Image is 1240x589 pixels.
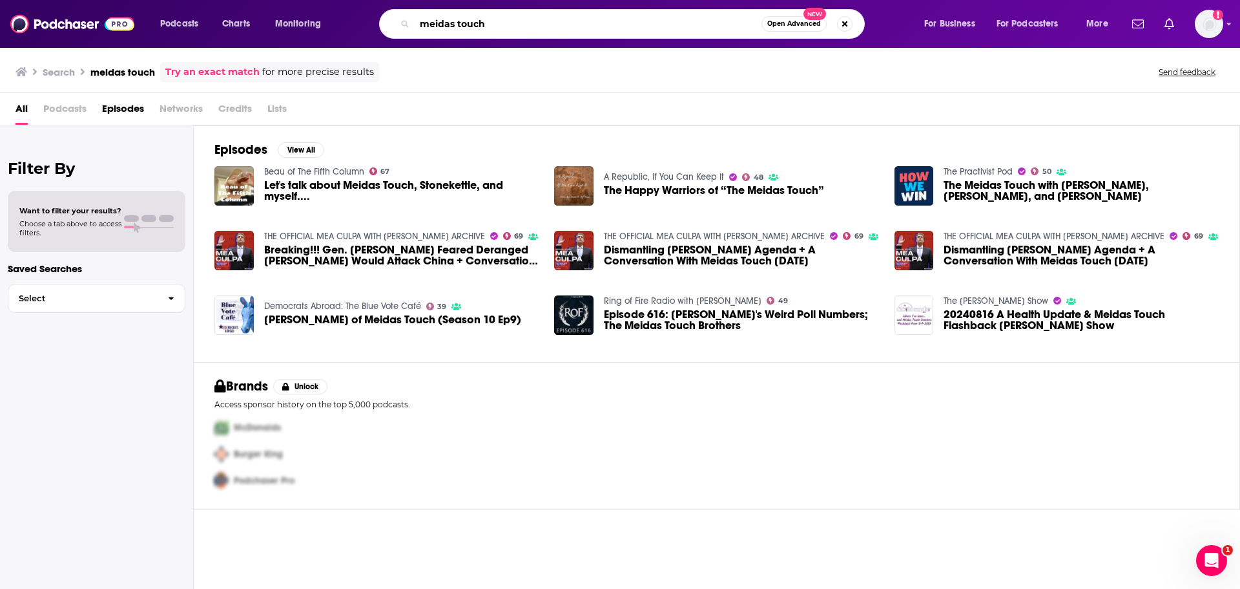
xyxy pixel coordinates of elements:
img: Dismantling Trump’s Agenda + A Conversation With Meidas Touch January 25, 2021 [894,231,934,270]
span: Select [8,294,158,303]
a: Breaking!!! Gen. Miley Feared Deranged Trump Would Attack China + Conversation With Meidas Touch [264,244,539,266]
p: Saved Searches [8,262,185,275]
span: Episode 616: [PERSON_NAME]'s Weird Poll Numbers; The Meidas Touch Brothers [604,309,879,331]
span: for more precise results [262,65,374,80]
input: Search podcasts, credits, & more... [415,14,761,34]
a: Dismantling Trump’s Agenda + A Conversation With Meidas Touch January 25, 2021 [604,244,879,266]
img: The Happy Warriors of “The Meidas Touch” [554,166,594,206]
img: 20240816 A Health Update & Meidas Touch Flashback Nicole Sandler Show [894,295,934,335]
h2: Brands [214,378,268,394]
button: open menu [151,14,215,34]
img: The Meidas Touch with Ben, Brett, and Jordy Meiselas [894,166,934,206]
a: Episode 616: Biden's Weird Poll Numbers; The Meidas Touch Brothers [554,295,594,335]
span: 20240816 A Health Update & Meidas Touch Flashback [PERSON_NAME] Show [944,309,1219,331]
span: New [803,8,827,20]
a: Dismantling Trump’s Agenda + A Conversation With Meidas Touch January 25, 2021 [944,244,1219,266]
span: Logged in as gabrielle.gantz [1195,10,1223,38]
span: 69 [854,233,863,239]
span: The Meidas Touch with [PERSON_NAME], [PERSON_NAME], and [PERSON_NAME] [944,180,1219,202]
a: Ring of Fire Radio with Farron Cousins [604,295,761,306]
a: Charts [214,14,258,34]
a: All [15,98,28,125]
img: Second Pro Logo [209,441,234,467]
img: Dismantling Trump’s Agenda + A Conversation With Meidas Touch January 25, 2021 [554,231,594,270]
span: Dismantling [PERSON_NAME] Agenda + A Conversation With Meidas Touch [DATE] [944,244,1219,266]
a: 49 [767,297,788,305]
a: Show notifications dropdown [1127,13,1149,35]
a: Troy Matthews of Meidas Touch (Season 10 Ep9) [264,314,521,325]
span: Podcasts [160,15,198,33]
span: 49 [778,298,788,304]
a: THE OFFICIAL MEA CULPA WITH MICHAEL COHEN ARCHIVE [604,231,825,242]
span: Burger King [234,449,283,460]
span: McDonalds [234,422,281,433]
img: Let's talk about Meidas Touch, Stonekettle, and myself.... [214,166,254,206]
span: 69 [514,233,523,239]
h2: Filter By [8,159,185,178]
span: Lists [267,98,287,125]
img: Breaking!!! Gen. Miley Feared Deranged Trump Would Attack China + Conversation With Meidas Touch [214,231,254,270]
p: Access sponsor history on the top 5,000 podcasts. [214,400,1219,409]
a: 50 [1031,167,1051,175]
button: Show profile menu [1195,10,1223,38]
a: THE OFFICIAL MEA CULPA WITH MICHAEL COHEN ARCHIVE [264,231,485,242]
h3: meidas touch [90,66,155,78]
a: The Practivist Pod [944,166,1013,177]
a: Beau of The Fifth Column [264,166,364,177]
span: Monitoring [275,15,321,33]
span: [PERSON_NAME] of Meidas Touch (Season 10 Ep9) [264,314,521,325]
span: Networks [160,98,203,125]
button: open menu [1077,14,1124,34]
span: Want to filter your results? [19,206,121,215]
a: 48 [742,173,763,181]
a: Episode 616: Biden's Weird Poll Numbers; The Meidas Touch Brothers [604,309,879,331]
iframe: Intercom live chat [1196,545,1227,576]
svg: Add a profile image [1213,10,1223,20]
a: A Republic, If You Can Keep It [604,171,724,182]
a: 69 [843,232,863,240]
button: View All [278,142,324,158]
img: First Pro Logo [209,414,234,441]
button: open menu [915,14,991,34]
span: 69 [1194,233,1203,239]
h2: Episodes [214,142,267,158]
span: More [1086,15,1108,33]
span: 67 [380,169,389,175]
span: For Podcasters [997,15,1059,33]
div: Search podcasts, credits, & more... [391,9,877,39]
span: Podcasts [43,98,87,125]
span: Breaking!!! Gen. [PERSON_NAME] Feared Deranged [PERSON_NAME] Would Attack China + Conversation Wi... [264,244,539,266]
a: Democrats Abroad: The Blue Vote Café [264,301,421,312]
a: 39 [426,303,447,310]
a: EpisodesView All [214,142,324,158]
img: Troy Matthews of Meidas Touch (Season 10 Ep9) [214,295,254,335]
a: Episodes [102,98,144,125]
h3: Search [43,66,75,78]
button: open menu [988,14,1077,34]
span: Podchaser Pro [234,475,294,486]
img: Podchaser - Follow, Share and Rate Podcasts [10,12,134,36]
img: Third Pro Logo [209,467,234,494]
a: Show notifications dropdown [1159,13,1179,35]
a: Try an exact match [165,65,260,80]
a: 69 [1183,232,1203,240]
a: THE OFFICIAL MEA CULPA WITH MICHAEL COHEN ARCHIVE [944,231,1164,242]
span: Credits [218,98,252,125]
button: Open AdvancedNew [761,16,827,32]
a: The Happy Warriors of “The Meidas Touch” [604,185,824,196]
a: 69 [503,232,524,240]
button: open menu [266,14,338,34]
span: Let's talk about Meidas Touch, Stonekettle, and myself.... [264,180,539,202]
span: 1 [1223,545,1233,555]
span: Dismantling [PERSON_NAME] Agenda + A Conversation With Meidas Touch [DATE] [604,244,879,266]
